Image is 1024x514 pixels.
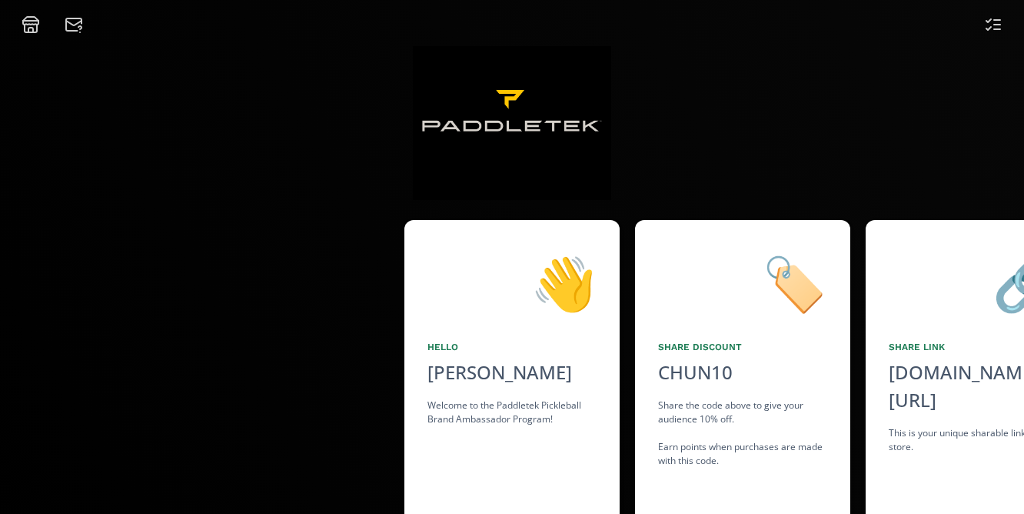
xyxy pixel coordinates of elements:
div: Share the code above to give your audience 10% off. Earn points when purchases are made with this... [658,399,827,468]
div: Hello [427,340,597,354]
div: CHUN10 [658,359,733,386]
div: [PERSON_NAME] [427,359,597,386]
div: 🏷️ [658,243,827,322]
img: zDTMpVNsP4cs [413,46,612,200]
div: 👋 [427,243,597,322]
div: Share Discount [658,340,827,354]
div: Welcome to the Paddletek Pickleball Brand Ambassador Program! [427,399,597,426]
